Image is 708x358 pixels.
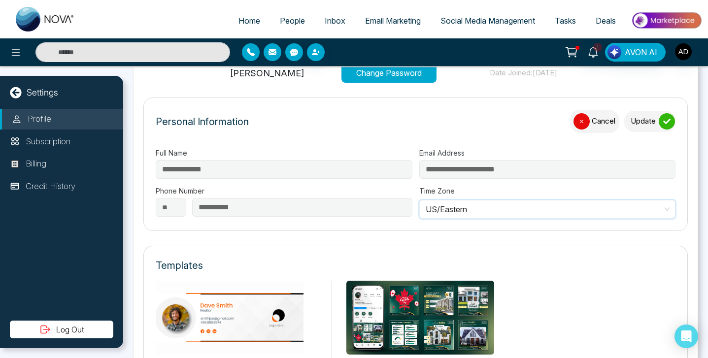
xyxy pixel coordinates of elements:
p: Billing [26,158,46,170]
span: Home [238,16,260,26]
button: Update [624,111,675,132]
span: People [280,16,305,26]
img: User Avatar [675,43,692,60]
a: Tasks [545,11,586,30]
p: Templates [156,258,203,273]
button: Change Password [341,63,437,83]
img: Market-place.gif [631,9,702,32]
span: 1 [593,43,602,52]
img: Not found [346,281,494,355]
a: Deals [586,11,626,30]
p: Credit History [26,180,75,193]
div: Open Intercom Messenger [674,325,698,348]
label: Full Name [156,148,412,158]
span: Deals [596,16,616,26]
p: Settings [27,86,58,99]
button: Cancel [570,110,619,133]
p: [PERSON_NAME] [193,66,341,80]
span: Email Marketing [365,16,421,26]
p: Profile [28,113,51,126]
span: US/Eastern [426,202,670,217]
label: Email Address [419,148,676,158]
p: Personal Information [156,114,249,129]
img: Lead Flow [607,45,621,59]
span: AVON AI [625,46,657,58]
a: People [270,11,315,30]
img: Nova CRM Logo [16,7,75,32]
span: Tasks [555,16,576,26]
img: Not found [156,281,303,355]
p: Subscription [26,135,70,148]
label: Time Zone [419,186,676,196]
span: Inbox [325,16,345,26]
p: Date Joined: [DATE] [490,67,639,79]
a: Home [229,11,270,30]
a: 1 [581,43,605,60]
span: Social Media Management [440,16,535,26]
a: Inbox [315,11,355,30]
a: Social Media Management [431,11,545,30]
label: Phone Number [156,186,412,196]
button: AVON AI [605,43,666,62]
a: Email Marketing [355,11,431,30]
button: Log Out [10,321,113,338]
